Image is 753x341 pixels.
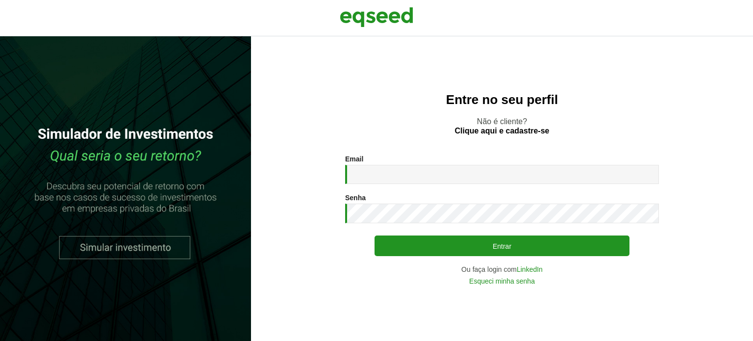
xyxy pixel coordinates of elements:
[375,236,629,256] button: Entrar
[345,266,659,273] div: Ou faça login com
[455,127,550,135] a: Clique aqui e cadastre-se
[345,156,363,162] label: Email
[271,93,733,107] h2: Entre no seu perfil
[517,266,543,273] a: LinkedIn
[469,278,535,285] a: Esqueci minha senha
[345,194,366,201] label: Senha
[340,5,413,29] img: EqSeed Logo
[271,117,733,135] p: Não é cliente?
